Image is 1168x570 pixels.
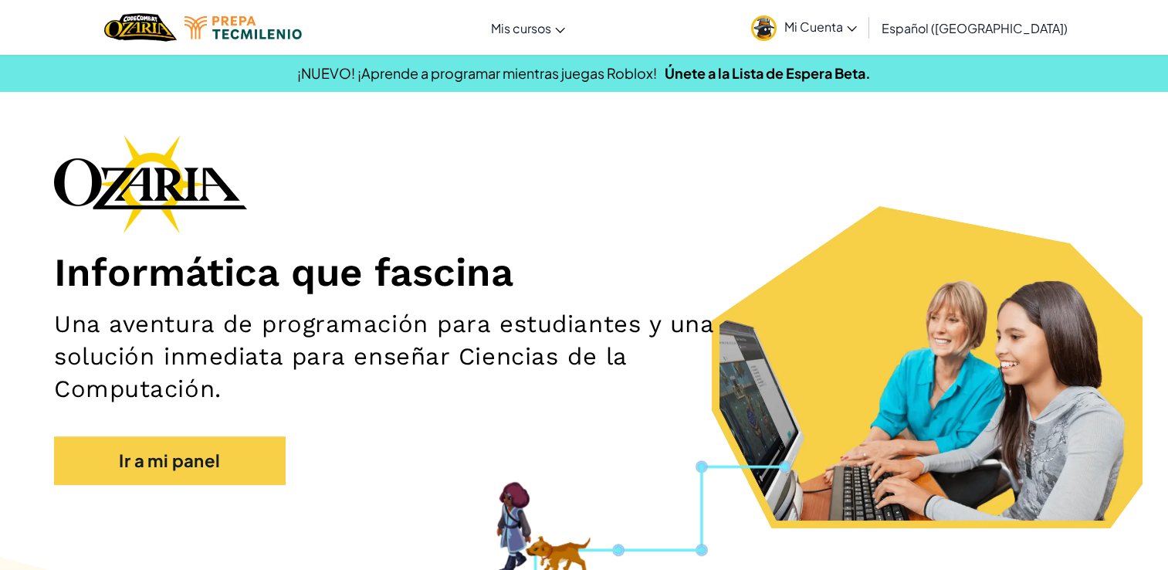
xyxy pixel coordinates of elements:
[54,308,764,405] h2: Una aventura de programación para estudiantes y una solución inmediata para enseñar Ciencias de l...
[882,20,1068,36] span: Español ([GEOGRAPHIC_DATA])
[104,12,176,43] a: Ozaria by CodeCombat logo
[751,15,777,41] img: avatar
[874,7,1075,49] a: Español ([GEOGRAPHIC_DATA])
[297,64,657,82] span: ¡NUEVO! ¡Aprende a programar mientras juegas Roblox!
[104,12,176,43] img: Home
[54,436,286,485] a: Ir a mi panel
[54,134,247,233] img: Ozaria branding logo
[491,20,551,36] span: Mis cursos
[665,64,871,82] a: Únete a la Lista de Espera Beta.
[483,7,573,49] a: Mis cursos
[54,249,1114,297] h1: Informática que fascina
[185,16,302,39] img: Tecmilenio logo
[784,19,857,35] span: Mi Cuenta
[743,3,865,52] a: Mi Cuenta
